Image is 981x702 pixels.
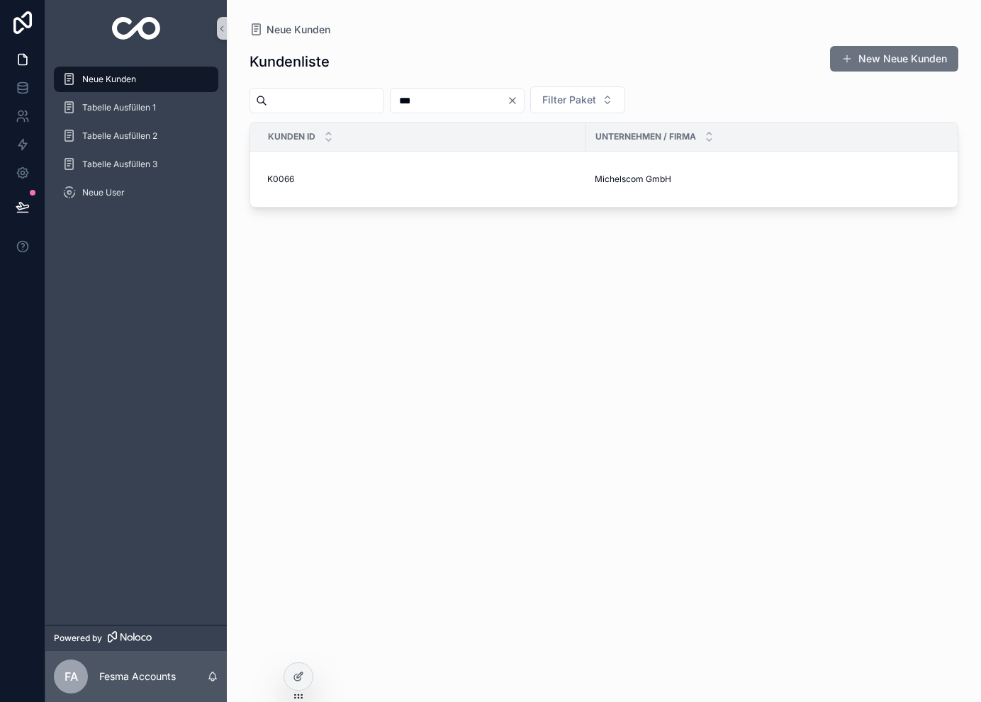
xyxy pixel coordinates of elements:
[65,668,78,685] span: FA
[82,159,157,170] span: Tabelle Ausfüllen 3
[267,174,294,185] span: K0066
[250,23,330,37] a: Neue Kunden
[112,17,161,40] img: App logo
[595,174,965,185] a: Michelscom GmbH
[45,57,227,224] div: scrollable content
[54,180,218,205] a: Neue User
[82,74,136,85] span: Neue Kunden
[54,95,218,120] a: Tabelle Ausfüllen 1
[54,123,218,149] a: Tabelle Ausfüllen 2
[595,174,671,185] span: Michelscom GmbH
[542,93,596,107] span: Filter Paket
[595,131,696,142] span: Unternehmen / Firma
[267,174,578,185] a: K0066
[54,67,218,92] a: Neue Kunden
[54,152,218,177] a: Tabelle Ausfüllen 3
[250,52,330,72] h1: Kundenliste
[530,86,625,113] button: Select Button
[507,95,524,106] button: Clear
[82,130,157,142] span: Tabelle Ausfüllen 2
[82,102,156,113] span: Tabelle Ausfüllen 1
[267,23,330,37] span: Neue Kunden
[99,669,176,684] p: Fesma Accounts
[82,187,125,198] span: Neue User
[268,131,315,142] span: Kunden ID
[830,46,958,72] button: New Neue Kunden
[45,625,227,651] a: Powered by
[54,633,102,644] span: Powered by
